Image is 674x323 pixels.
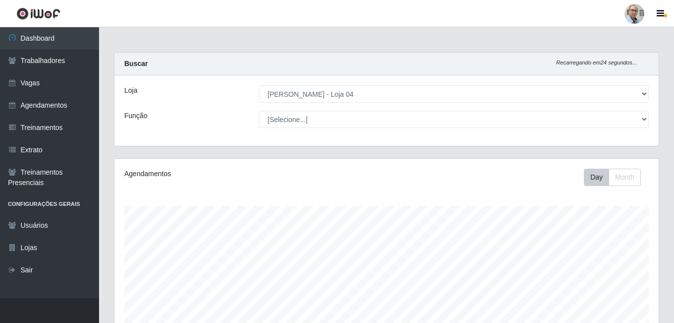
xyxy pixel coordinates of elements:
[124,169,334,179] div: Agendamentos
[124,85,137,96] label: Loja
[556,60,637,65] i: Recarregando em 24 segundos...
[584,169,649,186] div: Toolbar with button groups
[584,169,609,186] button: Day
[609,169,641,186] button: Month
[124,60,148,67] strong: Buscar
[124,111,148,121] label: Função
[584,169,641,186] div: First group
[16,7,60,20] img: CoreUI Logo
